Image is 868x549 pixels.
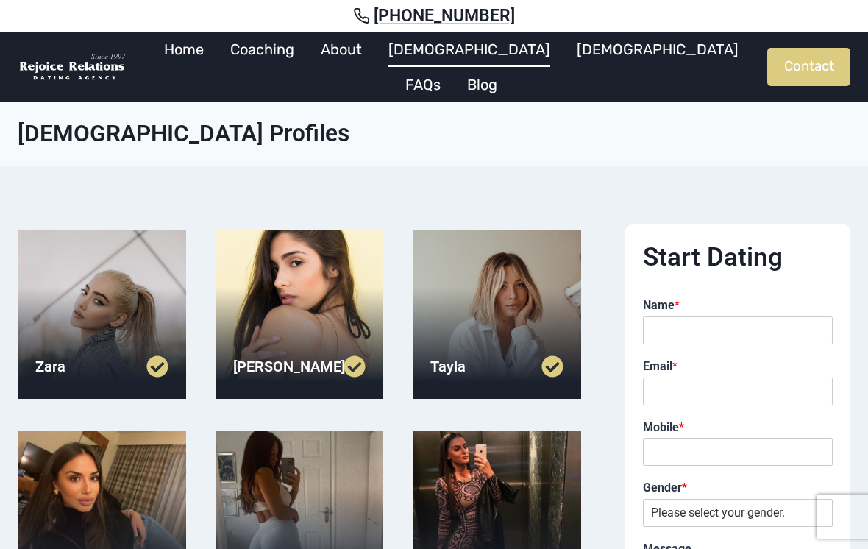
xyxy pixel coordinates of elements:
[643,481,833,496] label: Gender
[643,242,833,273] h2: Start Dating
[392,67,454,102] a: FAQs
[18,52,128,82] img: Rejoice Relations
[307,32,375,67] a: About
[767,48,850,86] a: Contact
[18,120,850,148] h1: [DEMOGRAPHIC_DATA] Profiles
[643,438,833,466] input: Mobile
[151,32,217,67] a: Home
[135,32,767,102] nav: Primary Navigation
[643,359,833,375] label: Email
[375,32,563,67] a: [DEMOGRAPHIC_DATA]
[643,420,833,436] label: Mobile
[643,298,833,314] label: Name
[454,67,511,102] a: Blog
[563,32,752,67] a: [DEMOGRAPHIC_DATA]
[18,6,850,26] a: [PHONE_NUMBER]
[217,32,307,67] a: Coaching
[374,6,515,26] span: [PHONE_NUMBER]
